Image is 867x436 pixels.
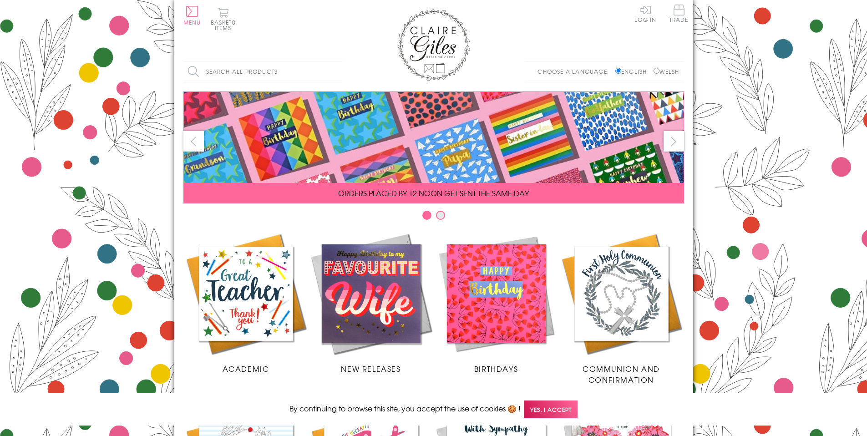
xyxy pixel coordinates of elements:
[583,363,660,385] span: Communion and Confirmation
[183,6,201,25] button: Menu
[615,68,621,74] input: English
[474,363,518,374] span: Birthdays
[436,211,445,220] button: Carousel Page 2
[615,67,651,76] label: English
[524,401,578,418] span: Yes, I accept
[664,131,684,152] button: next
[654,67,679,76] label: Welsh
[669,5,689,22] span: Trade
[434,231,559,374] a: Birthdays
[654,68,659,74] input: Welsh
[559,231,684,385] a: Communion and Confirmation
[537,67,613,76] p: Choose a language:
[183,210,684,224] div: Carousel Pagination
[215,18,236,32] span: 0 items
[211,7,236,30] button: Basket0 items
[669,5,689,24] a: Trade
[183,18,201,26] span: Menu
[183,131,204,152] button: prev
[183,231,309,374] a: Academic
[341,363,401,374] span: New Releases
[183,61,343,82] input: Search all products
[309,231,434,374] a: New Releases
[634,5,656,22] a: Log In
[397,9,470,81] img: Claire Giles Greetings Cards
[422,211,431,220] button: Carousel Page 1 (Current Slide)
[338,188,529,198] span: ORDERS PLACED BY 12 NOON GET SENT THE SAME DAY
[334,61,343,82] input: Search
[223,363,269,374] span: Academic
